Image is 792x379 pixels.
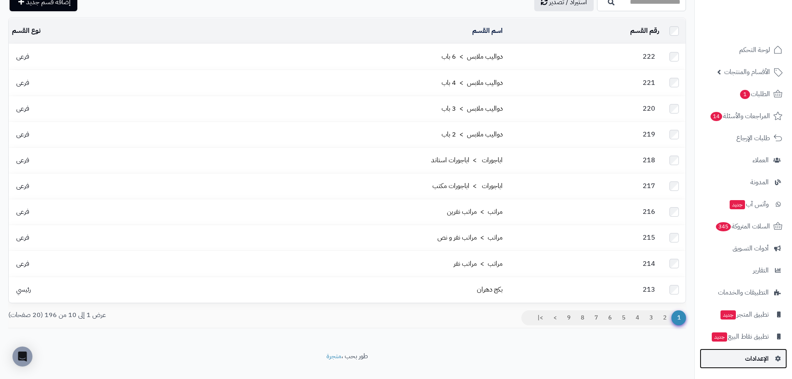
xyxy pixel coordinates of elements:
[730,200,745,209] span: جديد
[442,52,503,62] a: دواليب ملابس > 6 باب
[575,310,590,325] a: 8
[12,104,33,114] span: فرعى
[12,78,33,88] span: فرعى
[442,78,503,88] a: دواليب ملابس > 4 باب
[700,128,787,148] a: طلبات الإرجاع
[532,310,548,325] a: >|
[603,310,617,325] a: 6
[12,129,33,139] span: فرعى
[431,155,503,165] a: اباجورات > اباجورات استاند
[617,310,631,325] a: 5
[12,347,32,367] div: Open Intercom Messenger
[477,285,503,295] a: بكج دهران
[700,84,787,104] a: الطلبات1
[442,104,503,114] a: دواليب ملابس > 3 باب
[432,181,503,191] a: اباجورات > اباجورات مكتب
[639,78,659,88] span: 221
[753,154,769,166] span: العملاء
[472,26,503,36] a: اسم القسم
[733,243,769,254] span: أدوات التسويق
[710,110,770,122] span: المراجعات والأسئلة
[729,198,769,210] span: وآتس آب
[724,66,770,78] span: الأقسام والمنتجات
[700,238,787,258] a: أدوات التسويق
[589,310,603,325] a: 7
[718,287,769,298] span: التطبيقات والخدمات
[644,310,658,325] a: 3
[12,52,33,62] span: فرعى
[12,207,33,217] span: فرعى
[12,233,33,243] span: فرعى
[442,129,503,139] a: دواليب ملابس > 2 باب
[639,181,659,191] span: 217
[700,282,787,302] a: التطبيقات والخدمات
[437,233,503,243] a: مراتب > مراتب نفر و نص
[720,310,736,320] span: جديد
[740,90,750,99] span: 1
[509,26,659,36] div: رقم القسم
[12,155,33,165] span: فرعى
[700,260,787,280] a: التقارير
[700,194,787,214] a: وآتس آبجديد
[630,310,644,325] a: 4
[720,309,769,320] span: تطبيق المتجر
[12,285,35,295] span: رئيسي
[658,310,672,325] a: 2
[700,216,787,236] a: السلات المتروكة345
[326,351,341,361] a: متجرة
[700,40,787,60] a: لوحة التحكم
[639,155,659,165] span: 218
[712,332,727,342] span: جديد
[700,349,787,369] a: الإعدادات
[639,104,659,114] span: 220
[12,259,33,269] span: فرعى
[639,285,659,295] span: 213
[700,106,787,126] a: المراجعات والأسئلة14
[9,18,163,44] td: نوع القسم
[753,265,769,276] span: التقارير
[715,220,770,232] span: السلات المتروكة
[671,310,686,325] span: 1
[739,44,770,56] span: لوحة التحكم
[700,172,787,192] a: المدونة
[639,233,659,243] span: 215
[12,181,33,191] span: فرعى
[639,129,659,139] span: 219
[716,222,731,231] span: 345
[700,327,787,347] a: تطبيق نقاط البيعجديد
[739,88,770,100] span: الطلبات
[548,310,562,325] a: >
[454,259,503,269] a: مراتب > مراتب نفر
[639,259,659,269] span: 214
[711,112,722,121] span: 14
[711,331,769,342] span: تطبيق نقاط البيع
[639,52,659,62] span: 222
[562,310,576,325] a: 9
[639,207,659,217] span: 216
[700,150,787,170] a: العملاء
[2,310,347,320] div: عرض 1 إلى 10 من 196 (20 صفحات)
[736,132,770,144] span: طلبات الإرجاع
[700,305,787,325] a: تطبيق المتجرجديد
[745,353,769,364] span: الإعدادات
[750,176,769,188] span: المدونة
[447,207,503,217] a: مراتب > مراتب نفرين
